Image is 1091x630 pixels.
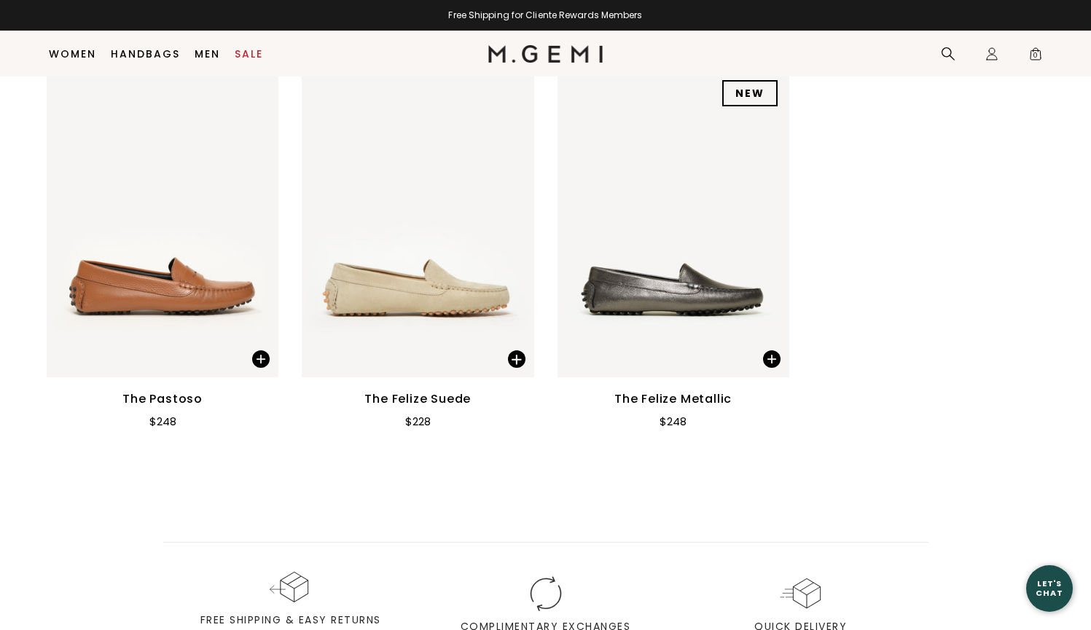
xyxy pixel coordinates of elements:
div: $248 [149,413,176,430]
div: The Felize Suede [364,390,471,408]
div: The Pastoso [122,390,203,408]
a: The Felize Suede$228 [302,68,533,430]
div: NEW [722,80,778,106]
a: Women [49,48,96,60]
img: v_05850_01_Main_New_TheFelize_Latte_Suede_290x387_crop_center.jpg [302,68,533,377]
a: Men [195,48,220,60]
a: The Pastoso$248 [47,68,278,430]
div: $228 [405,413,431,430]
div: $248 [660,413,687,430]
div: Free Shipping & Easy Returns [178,613,404,628]
span: 0 [1028,50,1043,64]
img: 7385132007483_01_Main_New_TheFelize_DarkGunmetal_MetallicLeather_290x387_crop_center.jpg [558,68,789,377]
div: The Felize Metallic [614,390,732,408]
a: Handbags [111,48,180,60]
a: NEWThe Felize Metallic$248 [558,68,789,430]
img: M.Gemi [488,45,603,63]
div: Let's Chat [1026,579,1073,597]
a: Sale [235,48,263,60]
img: v_11572_01_Main_New_ThePastoso_Tan_Leather_290x387_crop_center.jpg [47,68,278,377]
